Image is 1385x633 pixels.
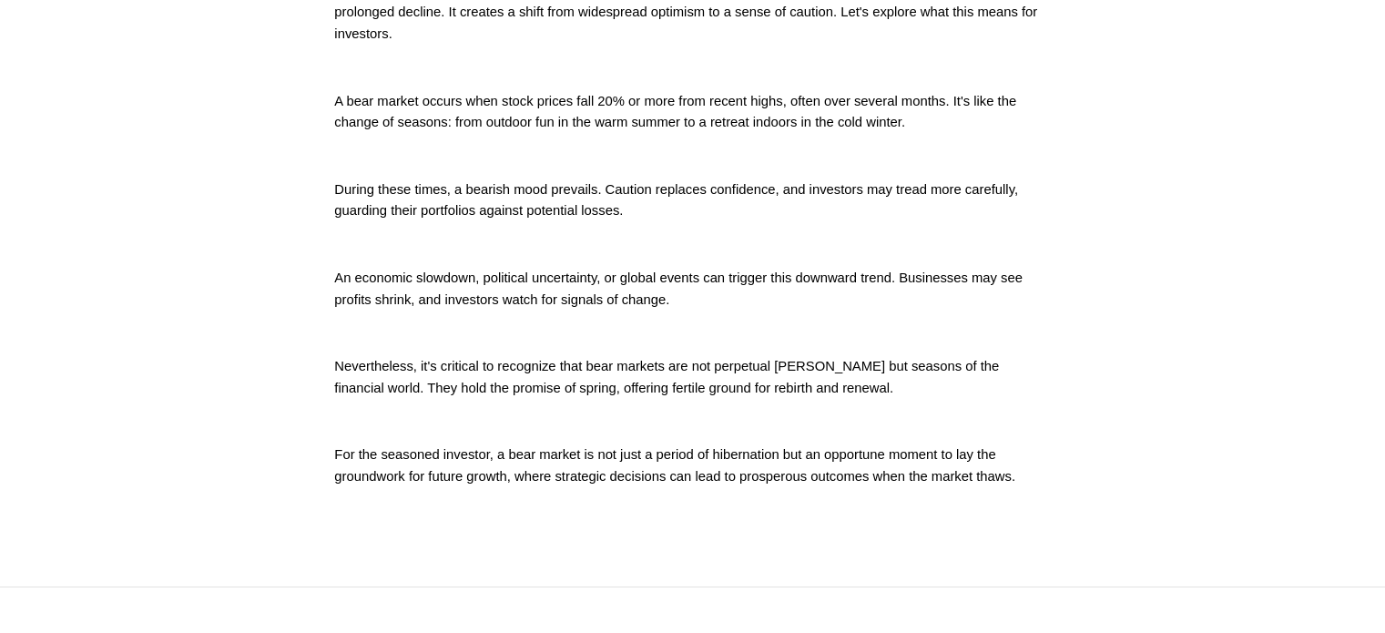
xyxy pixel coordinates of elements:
p: During these times, a bearish mood prevails. Caution replaces confidence, and investors may tread... [334,179,1050,222]
p: A bear market occurs when stock prices fall 20% or more from recent highs, often over several mon... [334,91,1050,134]
p: An economic slowdown, political uncertainty, or global events can trigger this downward trend. Bu... [334,268,1050,311]
p: For the seasoned investor, a bear market is not just a period of hibernation but an opportune mom... [334,444,1050,487]
p: Nevertheless, it's critical to recognize that bear markets are not perpetual [PERSON_NAME] but se... [334,356,1050,399]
